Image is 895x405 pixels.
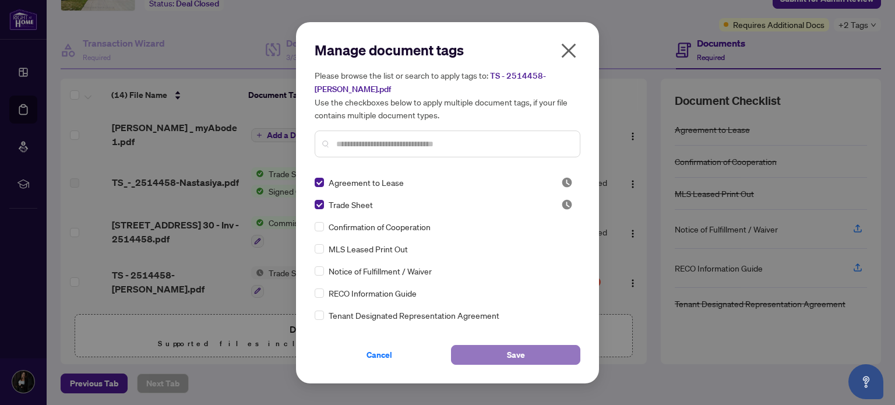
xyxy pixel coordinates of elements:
[329,242,408,255] span: MLS Leased Print Out
[329,198,373,211] span: Trade Sheet
[507,346,525,364] span: Save
[329,309,499,322] span: Tenant Designated Representation Agreement
[561,199,573,210] img: status
[561,177,573,188] span: Pending Review
[315,69,580,121] h5: Please browse the list or search to apply tags to: Use the checkboxes below to apply multiple doc...
[329,287,417,300] span: RECO Information Guide
[329,265,432,277] span: Notice of Fulfillment / Waiver
[315,345,444,365] button: Cancel
[315,71,546,94] span: TS - 2514458-[PERSON_NAME].pdf
[451,345,580,365] button: Save
[315,41,580,59] h2: Manage document tags
[561,199,573,210] span: Pending Review
[848,364,883,399] button: Open asap
[367,346,392,364] span: Cancel
[329,176,404,189] span: Agreement to Lease
[329,220,431,233] span: Confirmation of Cooperation
[559,41,578,60] span: close
[561,177,573,188] img: status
